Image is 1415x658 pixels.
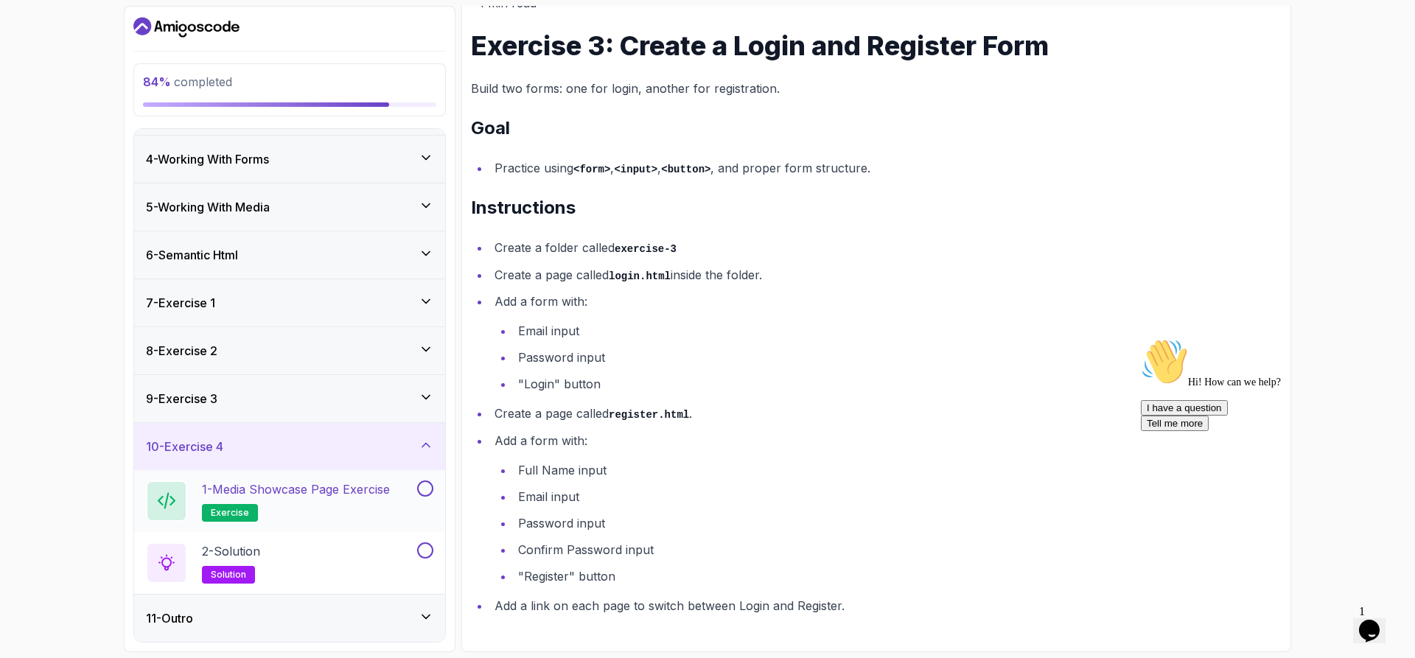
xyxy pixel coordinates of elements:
[614,164,657,175] code: <input>
[202,542,260,560] p: 2 - Solution
[471,31,1282,60] h1: Exercise 3: Create a Login and Register Form
[211,569,246,581] span: solution
[514,566,1282,587] li: "Register" button
[573,164,610,175] code: <form>
[490,595,1282,616] li: Add a link on each page to switch between Login and Register.
[6,68,93,83] button: I have a question
[514,539,1282,560] li: Confirm Password input
[615,243,677,255] code: exercise-3
[471,116,1282,140] h2: Goal
[146,542,433,584] button: 2-Solutionsolution
[490,265,1282,286] li: Create a page called inside the folder.
[146,150,269,168] h3: 4 - Working With Forms
[134,327,445,374] button: 8-Exercise 2
[471,78,1282,99] p: Build two forms: one for login, another for registration.
[143,74,171,89] span: 84 %
[609,270,671,282] code: login.html
[133,15,240,39] a: Dashboard
[514,347,1282,368] li: Password input
[609,409,689,421] code: register.html
[490,158,1282,179] li: Practice using , , , and proper form structure.
[134,279,445,326] button: 7-Exercise 1
[202,480,390,498] p: 1 - Media Showcase Page Exercise
[6,44,146,55] span: Hi! How can we help?
[146,480,433,522] button: 1-Media Showcase Page Exerciseexercise
[6,6,271,99] div: 👋Hi! How can we help?I have a questionTell me more
[514,460,1282,480] li: Full Name input
[134,375,445,422] button: 9-Exercise 3
[134,595,445,642] button: 11-Outro
[1353,599,1400,643] iframe: chat widget
[146,438,223,455] h3: 10 - Exercise 4
[490,237,1282,259] li: Create a folder called
[471,196,1282,220] h2: Instructions
[143,74,232,89] span: completed
[514,513,1282,533] li: Password input
[490,403,1282,424] li: Create a page called .
[134,136,445,183] button: 4-Working With Forms
[146,609,193,627] h3: 11 - Outro
[134,231,445,279] button: 6-Semantic Html
[490,430,1282,587] li: Add a form with:
[6,83,74,99] button: Tell me more
[490,291,1282,394] li: Add a form with:
[146,294,215,312] h3: 7 - Exercise 1
[146,198,270,216] h3: 5 - Working With Media
[661,164,710,175] code: <button>
[134,183,445,231] button: 5-Working With Media
[1135,332,1400,592] iframe: chat widget
[146,246,238,264] h3: 6 - Semantic Html
[514,321,1282,341] li: Email input
[6,6,53,53] img: :wave:
[146,390,217,407] h3: 9 - Exercise 3
[514,486,1282,507] li: Email input
[514,374,1282,394] li: "Login" button
[211,507,249,519] span: exercise
[146,342,217,360] h3: 8 - Exercise 2
[134,423,445,470] button: 10-Exercise 4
